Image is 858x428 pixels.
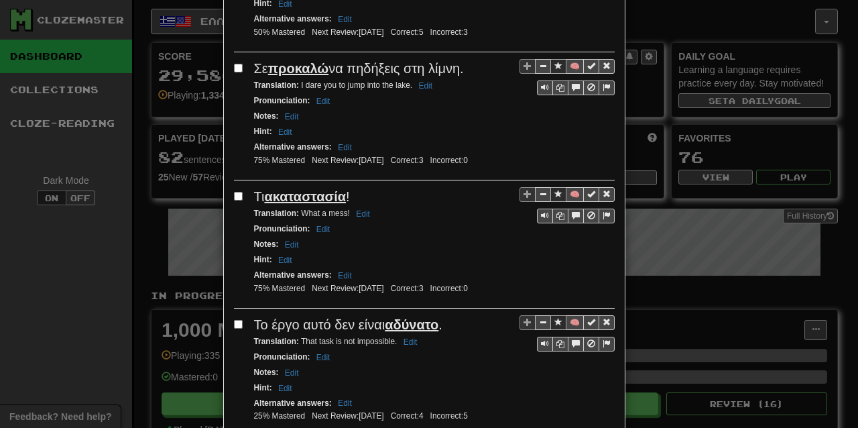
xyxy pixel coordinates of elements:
[537,81,615,95] div: Sentence controls
[251,411,309,422] li: 25% Mastered
[308,27,387,38] li: Next Review: [DATE]
[254,317,442,332] span: Το έργο αυτό δεν είναι .
[414,78,436,93] button: Edit
[387,411,427,422] li: Correct: 4
[566,315,584,330] button: 🧠
[254,127,272,136] strong: Hint :
[312,350,334,365] button: Edit
[387,283,427,295] li: Correct: 3
[537,337,615,352] div: Sentence controls
[385,317,438,332] u: αδύνατο
[251,155,309,166] li: 75% Mastered
[254,368,279,377] strong: Notes :
[274,253,296,268] button: Edit
[254,142,332,152] strong: Alternative answers :
[387,155,427,166] li: Correct: 3
[254,239,279,249] strong: Notes :
[254,383,272,392] strong: Hint :
[334,396,356,411] button: Edit
[251,27,309,38] li: 50% Mastered
[308,283,387,295] li: Next Review: [DATE]
[566,187,584,202] button: 🧠
[334,140,356,155] button: Edit
[312,94,334,109] button: Edit
[281,109,303,124] button: Edit
[254,61,464,76] span: Σε να πηδήξεις στη λίμνη.
[274,381,296,396] button: Edit
[254,111,279,121] strong: Notes :
[251,283,309,295] li: 75% Mastered
[427,411,471,422] li: Incorrect: 5
[254,270,332,280] strong: Alternative answers :
[427,27,471,38] li: Incorrect: 3
[254,189,350,204] span: Τι !
[519,315,615,352] div: Sentence controls
[268,61,328,76] u: προκαλώ
[274,125,296,140] button: Edit
[427,283,471,295] li: Incorrect: 0
[281,366,303,380] button: Edit
[254,337,299,346] strong: Translation :
[537,209,615,223] div: Sentence controls
[254,81,437,90] small: I dare you to jump into the lake.
[264,189,346,204] u: ακαταστασία
[254,209,299,218] strong: Translation :
[312,222,334,237] button: Edit
[387,27,427,38] li: Correct: 5
[308,155,387,166] li: Next Review: [DATE]
[254,96,310,105] strong: Pronunciation :
[254,398,332,408] strong: Alternative answers :
[334,268,356,283] button: Edit
[254,209,374,218] small: What a mess!
[352,207,374,221] button: Edit
[281,237,303,252] button: Edit
[334,12,356,27] button: Edit
[566,59,584,74] button: 🧠
[519,59,615,96] div: Sentence controls
[308,411,387,422] li: Next Review: [DATE]
[254,14,332,23] strong: Alternative answers :
[519,187,615,224] div: Sentence controls
[427,155,471,166] li: Incorrect: 0
[254,224,310,233] strong: Pronunciation :
[400,335,422,350] button: Edit
[254,255,272,264] strong: Hint :
[254,352,310,362] strong: Pronunciation :
[254,337,422,346] small: That task is not impossible.
[254,81,299,90] strong: Translation :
